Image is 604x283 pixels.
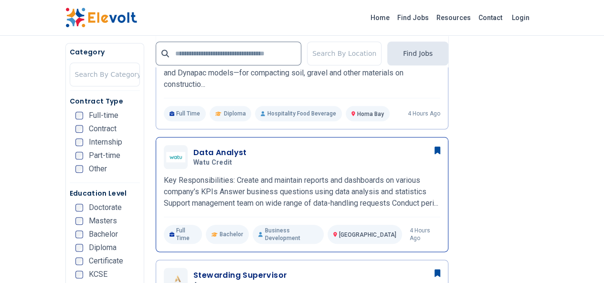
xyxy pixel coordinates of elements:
[556,237,604,283] iframe: Chat Widget
[193,270,287,281] h3: Stewarding Supervisor
[89,112,118,119] span: Full-time
[75,231,83,238] input: Bachelor
[164,15,440,121] a: Victory FarmsResident ChefVictory FarmsWe are seeking for a skilled and dependable Dynapac Road R...
[75,165,83,173] input: Other
[75,217,83,225] input: Masters
[410,227,441,242] p: 4 hours ago
[433,10,475,25] a: Resources
[220,231,243,238] span: Bachelor
[70,189,140,198] h5: Education Level
[408,110,440,117] p: 4 hours ago
[255,106,341,121] p: Hospitality Food Beverage
[164,175,440,209] p: Key Responsibilities: Create and maintain reports and dashboards on various company’s KPIs Answer...
[70,96,140,106] h5: Contract Type
[89,244,117,252] span: Diploma
[75,112,83,119] input: Full-time
[75,125,83,133] input: Contract
[89,257,123,265] span: Certificate
[387,42,448,65] button: Find Jobs
[75,152,83,159] input: Part-time
[475,10,506,25] a: Contact
[89,165,107,173] span: Other
[166,152,185,162] img: Watu Credit
[75,257,83,265] input: Certificate
[75,244,83,252] input: Diploma
[253,225,323,244] p: Business Development
[506,8,535,27] a: Login
[193,147,247,158] h3: Data Analyst
[89,152,120,159] span: Part-time
[357,111,384,117] span: Homa Bay
[164,106,206,121] p: Full Time
[164,44,440,90] p: We are seeking for a skilled and dependable Dynapac Road Roller Operator who will be responsible ...
[89,231,118,238] span: Bachelor
[89,217,117,225] span: Masters
[75,204,83,211] input: Doctorate
[193,158,233,167] span: Watu Credit
[89,125,117,133] span: Contract
[89,271,107,278] span: KCSE
[164,225,202,244] p: Full Time
[89,138,122,146] span: Internship
[65,8,137,28] img: Elevolt
[70,47,140,57] h5: Category
[223,110,245,117] span: Diploma
[164,145,440,244] a: Watu CreditData AnalystWatu CreditKey Responsibilities: Create and maintain reports and dashboard...
[75,138,83,146] input: Internship
[339,231,396,238] span: [GEOGRAPHIC_DATA]
[75,271,83,278] input: KCSE
[89,204,122,211] span: Doctorate
[367,10,393,25] a: Home
[393,10,433,25] a: Find Jobs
